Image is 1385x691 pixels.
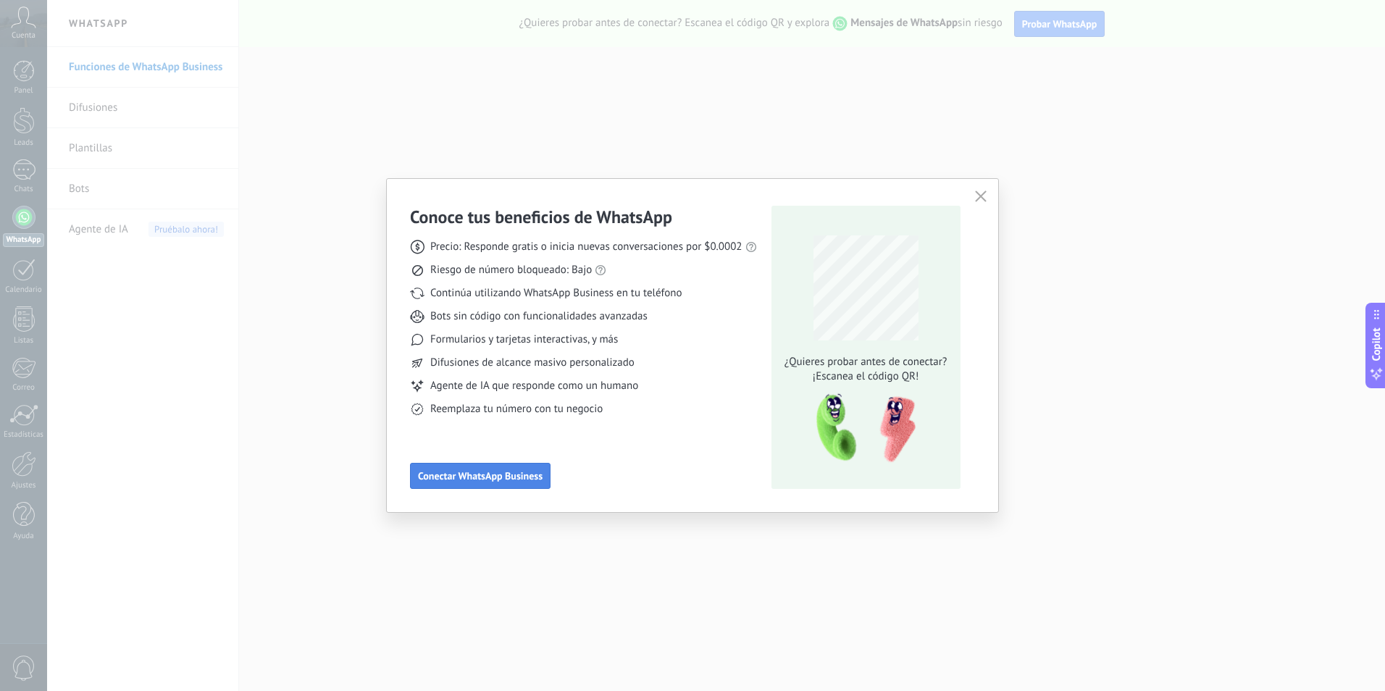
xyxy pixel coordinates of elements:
span: Copilot [1369,328,1384,361]
span: ¡Escanea el código QR! [780,369,951,384]
span: Reemplaza tu número con tu negocio [430,402,603,416]
span: Riesgo de número bloqueado: Bajo [430,263,592,277]
span: Formularios y tarjetas interactivas, y más [430,332,618,347]
h3: Conoce tus beneficios de WhatsApp [410,206,672,228]
img: qr-pic-1x.png [804,390,919,467]
span: Conectar WhatsApp Business [418,471,543,481]
span: Difusiones de alcance masivo personalizado [430,356,635,370]
span: ¿Quieres probar antes de conectar? [780,355,951,369]
button: Conectar WhatsApp Business [410,463,551,489]
span: Agente de IA que responde como un humano [430,379,638,393]
span: Continúa utilizando WhatsApp Business en tu teléfono [430,286,682,301]
span: Bots sin código con funcionalidades avanzadas [430,309,648,324]
span: Precio: Responde gratis o inicia nuevas conversaciones por $0.0002 [430,240,742,254]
